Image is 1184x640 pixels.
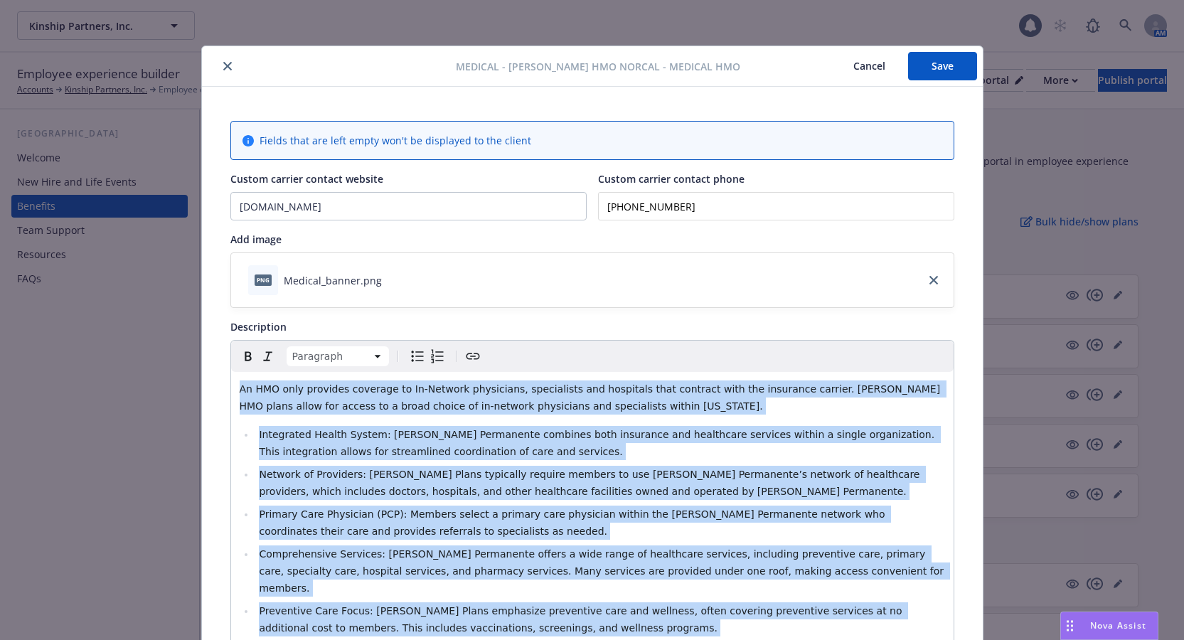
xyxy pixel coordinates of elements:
[259,508,888,537] span: Primary Care Physician (PCP): Members select a primary care physician within the [PERSON_NAME] Pe...
[255,274,272,285] span: png
[598,172,745,186] span: Custom carrier contact phone
[240,383,944,412] span: An HMO only provides coverage to In-Network physicians, specialists and hospitals that contract w...
[831,52,908,80] button: Cancel
[908,52,977,80] button: Save
[230,172,383,186] span: Custom carrier contact website
[463,346,483,366] button: Create link
[259,469,922,497] span: Network of Providers: [PERSON_NAME] Plans typically require members to use [PERSON_NAME] Permanen...
[258,346,278,366] button: Italic
[1090,619,1146,631] span: Nova Assist
[260,133,531,148] span: Fields that are left empty won't be displayed to the client
[456,59,740,74] span: Medical - [PERSON_NAME] HMO NorCal - Medical HMO
[1060,612,1158,640] button: Nova Assist
[230,233,282,246] span: Add image
[287,346,389,366] button: Block type
[1061,612,1079,639] div: Drag to move
[238,346,258,366] button: Bold
[598,192,954,220] input: Add custom carrier contact phone
[230,320,287,334] span: Description
[925,272,942,289] a: close
[284,273,382,288] div: Medical_banner.png
[427,346,447,366] button: Numbered list
[219,58,236,75] button: close
[407,346,427,366] button: Bulleted list
[259,548,946,594] span: Comprehensive Services: [PERSON_NAME] Permanente offers a wide range of healthcare services, incl...
[388,273,399,288] button: download file
[231,193,586,220] input: Add custom carrier contact website
[259,429,937,457] span: Integrated Health System: [PERSON_NAME] Permanente combines both insurance and healthcare service...
[259,605,905,634] span: Preventive Care Focus: [PERSON_NAME] Plans emphasize preventive care and wellness, often covering...
[407,346,447,366] div: toggle group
